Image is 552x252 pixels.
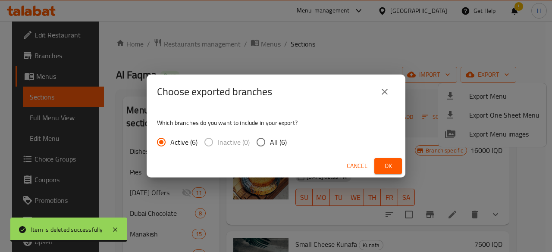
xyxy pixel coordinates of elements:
[157,118,395,127] p: Which branches do you want to include in your export?
[218,137,250,147] span: Inactive (0)
[31,225,103,234] div: Item is deleted successfully
[374,158,402,174] button: Ok
[170,137,198,147] span: Active (6)
[381,161,395,171] span: Ok
[343,158,371,174] button: Cancel
[347,161,367,171] span: Cancel
[157,85,272,99] h2: Choose exported branches
[270,137,287,147] span: All (6)
[374,81,395,102] button: close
